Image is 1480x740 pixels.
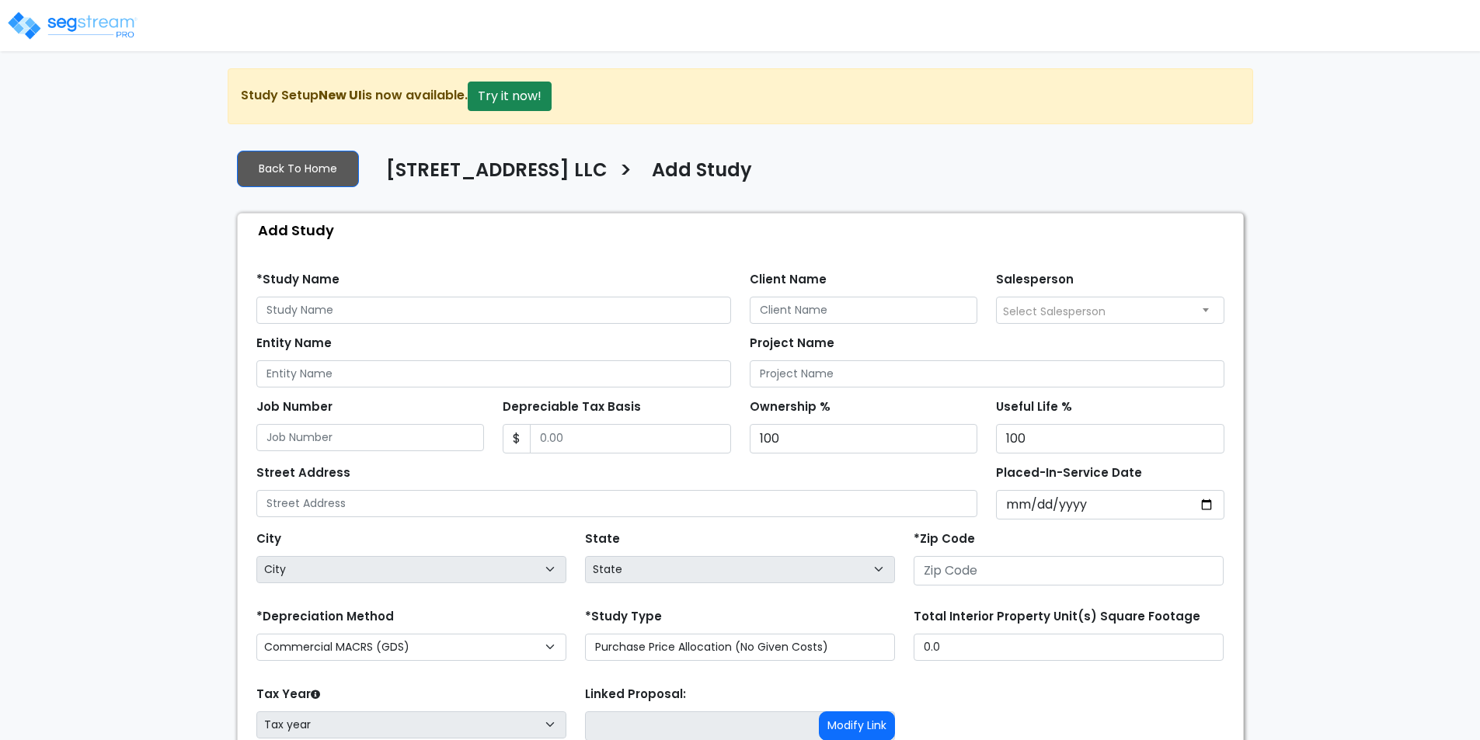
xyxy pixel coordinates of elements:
a: Back To Home [237,151,359,187]
input: Zip Code [914,556,1224,585]
input: Project Name [750,360,1224,387]
input: Entity Name [256,360,731,387]
input: Useful Life % [996,424,1224,453]
input: 0.00 [530,424,731,453]
input: Study Name [256,297,731,324]
span: Select Salesperson [1003,304,1106,319]
input: Job Number [256,424,485,451]
div: Study Setup is now available. [228,68,1253,124]
label: Salesperson [996,271,1074,289]
label: Client Name [750,271,827,289]
a: Add Study [640,159,752,192]
strong: New UI [319,86,362,104]
label: Linked Proposal: [585,686,686,704]
label: Ownership % [750,398,831,416]
label: *Study Type [585,608,662,626]
label: Job Number [256,398,333,416]
h3: > [619,158,632,188]
label: *Study Name [256,271,340,289]
label: Project Name [750,335,834,353]
label: Placed-In-Service Date [996,464,1142,482]
a: [STREET_ADDRESS] LLC [374,159,608,192]
label: State [585,530,620,548]
label: *Zip Code [914,530,975,548]
label: Useful Life % [996,398,1072,416]
label: City [256,530,281,548]
input: total square foot [914,634,1224,661]
input: Client Name [750,297,978,324]
label: Depreciable Tax Basis [503,398,641,416]
span: $ [503,424,531,453]
label: *Depreciation Method [256,608,394,626]
label: Entity Name [256,335,332,353]
h4: [STREET_ADDRESS] LLC [386,159,608,186]
label: Street Address [256,464,350,482]
input: Street Address [256,490,978,517]
h4: Add Study [652,159,752,186]
button: Try it now! [468,82,552,111]
div: Add Study [246,214,1243,247]
img: logo_pro_r.png [6,10,138,41]
input: Ownership % [750,424,978,453]
label: Tax Year [256,686,320,704]
label: Total Interior Property Unit(s) Square Footage [914,608,1200,626]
